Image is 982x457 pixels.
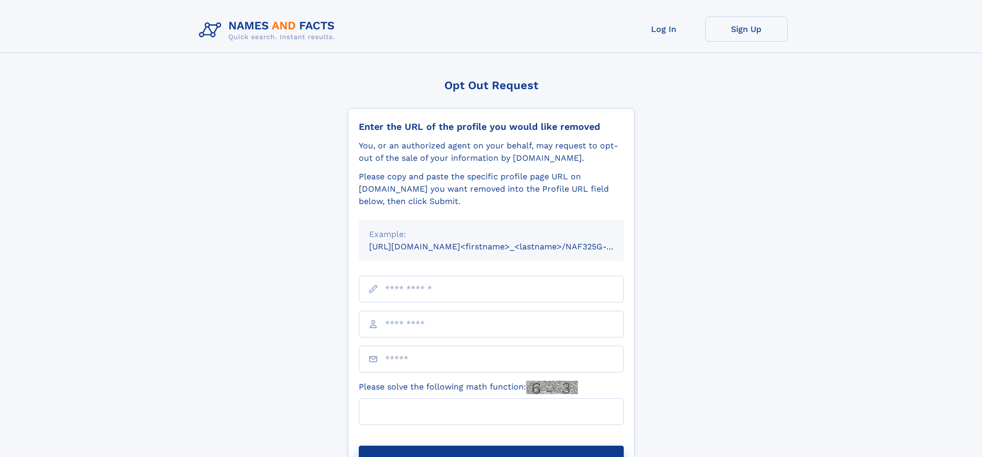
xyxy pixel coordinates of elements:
[359,171,624,208] div: Please copy and paste the specific profile page URL on [DOMAIN_NAME] you want removed into the Pr...
[369,228,613,241] div: Example:
[359,121,624,132] div: Enter the URL of the profile you would like removed
[623,16,705,42] a: Log In
[359,381,578,394] label: Please solve the following math function:
[705,16,788,42] a: Sign Up
[348,79,635,92] div: Opt Out Request
[195,16,343,44] img: Logo Names and Facts
[369,242,643,251] small: [URL][DOMAIN_NAME]<firstname>_<lastname>/NAF325G-xxxxxxxx
[359,140,624,164] div: You, or an authorized agent on your behalf, may request to opt-out of the sale of your informatio...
